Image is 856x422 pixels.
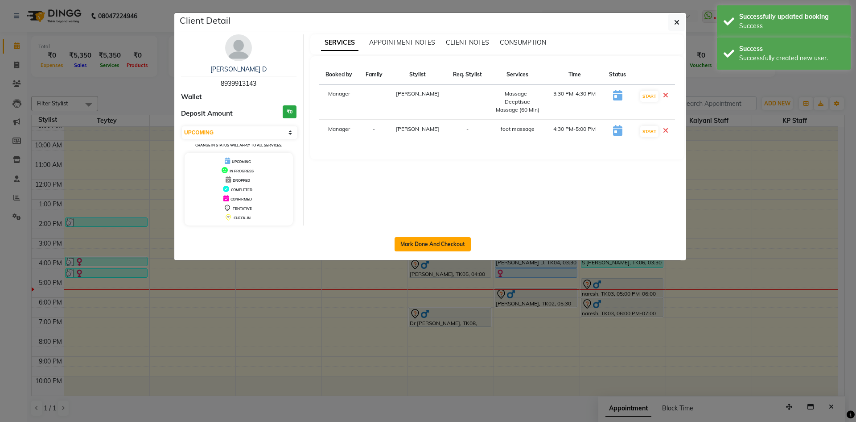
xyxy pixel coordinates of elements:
button: Mark Done And Checkout [395,237,471,251]
span: APPOINTMENT NOTES [369,38,435,46]
h5: Client Detail [180,14,230,27]
div: Successfully created new user. [739,54,844,63]
img: avatar [225,34,252,61]
th: Req. Stylist [446,65,489,84]
a: [PERSON_NAME] D [210,65,267,73]
th: Family [359,65,388,84]
span: CONFIRMED [230,197,252,201]
span: Wallet [181,92,202,102]
td: - [359,84,388,120]
span: UPCOMING [232,159,251,164]
th: Services [489,65,546,84]
span: SERVICES [321,35,358,51]
span: 8939913143 [221,79,256,88]
span: CLIENT NOTES [446,38,489,46]
span: [PERSON_NAME] [396,90,439,97]
td: - [359,120,388,144]
span: Deposit Amount [181,109,233,119]
small: Change in status will apply to all services. [195,143,282,147]
div: Successfully updated booking [739,12,844,21]
th: Booked by [319,65,359,84]
div: Success [739,44,844,54]
button: START [640,91,658,102]
td: Manager [319,120,359,144]
div: Success [739,21,844,31]
button: START [640,126,658,137]
span: CHECK-IN [234,216,251,220]
td: 3:30 PM-4:30 PM [546,84,603,120]
td: Manager [319,84,359,120]
div: foot massage [494,125,541,133]
span: DROPPED [233,178,250,183]
td: - [446,120,489,144]
span: CONSUMPTION [500,38,546,46]
span: IN PROGRESS [230,169,254,173]
span: [PERSON_NAME] [396,125,439,132]
th: Time [546,65,603,84]
td: - [446,84,489,120]
span: COMPLETED [231,188,252,192]
span: TENTATIVE [233,206,252,211]
div: Massage - Deeptisue Massage (60 Min) [494,90,541,114]
td: 4:30 PM-5:00 PM [546,120,603,144]
th: Status [603,65,632,84]
th: Stylist [389,65,447,84]
h3: ₹0 [283,105,296,118]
